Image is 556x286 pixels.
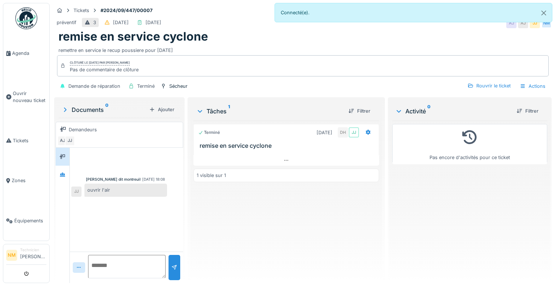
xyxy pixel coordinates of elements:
div: Terminé [137,83,155,90]
div: [DATE] [145,19,161,26]
div: Sécheur [169,83,188,90]
a: Zones [3,161,49,201]
sup: 1 [228,107,230,116]
strong: #2024/09/447/00007 [98,7,155,14]
div: 1 visible sur 1 [197,172,226,179]
div: Actions [517,81,549,91]
div: [DATE] 18:08 [142,177,165,182]
h1: remise en service cyclone [58,30,208,44]
div: Pas de commentaire de clôture [70,66,139,73]
h3: remise en service cyclone [200,142,376,149]
div: Filtrer [345,106,373,116]
div: Activité [395,107,511,116]
div: ouvrir l'air [84,184,167,196]
div: JJ [65,136,75,146]
div: DH [338,127,348,138]
div: AJ [518,18,528,28]
div: Clôturé le [DATE] par [PERSON_NAME] [70,60,130,65]
div: NM [541,18,552,28]
div: 3 [93,19,96,26]
div: JJ [71,187,82,197]
span: Zones [12,177,46,184]
a: NM Technicien[PERSON_NAME] [6,247,46,265]
span: Équipements [14,217,46,224]
button: Close [536,3,552,23]
div: Ajouter [146,105,177,114]
span: Tickets [13,137,46,144]
div: Technicien [20,247,46,253]
li: NM [6,250,17,261]
span: Ouvrir nouveau ticket [13,90,46,104]
span: Agenda [12,50,46,57]
a: Tickets [3,120,49,161]
div: [PERSON_NAME] dit montreuil [86,177,141,182]
a: Ouvrir nouveau ticket [3,74,49,121]
div: Rouvrir le ticket [465,81,514,91]
sup: 0 [427,107,431,116]
a: Agenda [3,33,49,74]
img: Badge_color-CXgf-gQk.svg [15,7,37,29]
div: Demande de réparation [68,83,120,90]
div: préventif [57,19,76,26]
div: AJ [506,18,517,28]
div: AJ [57,136,68,146]
sup: 0 [105,105,109,114]
div: Documents [61,105,146,114]
div: Filtrer [514,106,541,116]
div: Pas encore d'activités pour ce ticket [397,127,542,161]
div: Demandeurs [69,126,97,133]
li: [PERSON_NAME] [20,247,46,263]
div: [DATE] [113,19,129,26]
div: Tickets [73,7,89,14]
div: Connecté(e). [275,3,553,22]
div: Terminé [198,129,220,136]
div: remettre en service le recup poussiere pour [DATE] [58,44,547,54]
a: Équipements [3,201,49,241]
div: Tâches [196,107,343,116]
div: JJ [530,18,540,28]
div: JJ [349,127,359,138]
div: [DATE] [317,129,332,136]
